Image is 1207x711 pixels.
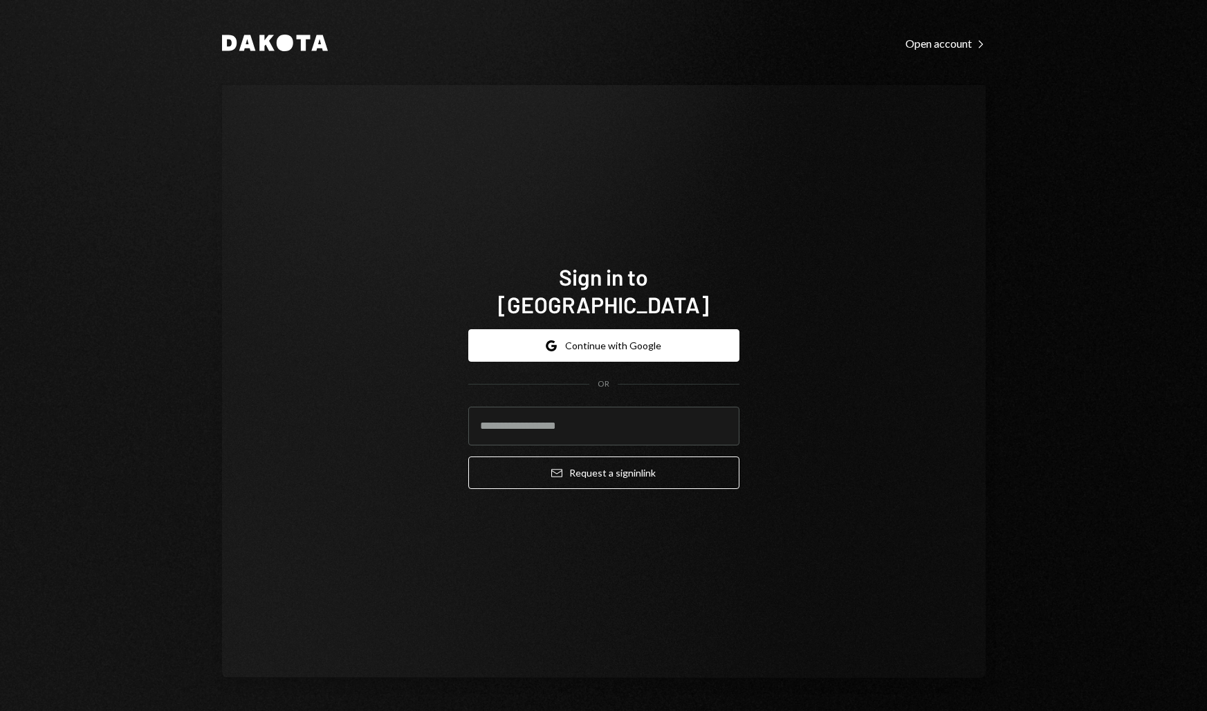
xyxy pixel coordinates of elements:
[468,329,739,362] button: Continue with Google
[468,456,739,489] button: Request a signinlink
[905,37,986,50] div: Open account
[468,263,739,318] h1: Sign in to [GEOGRAPHIC_DATA]
[905,35,986,50] a: Open account
[598,378,609,390] div: OR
